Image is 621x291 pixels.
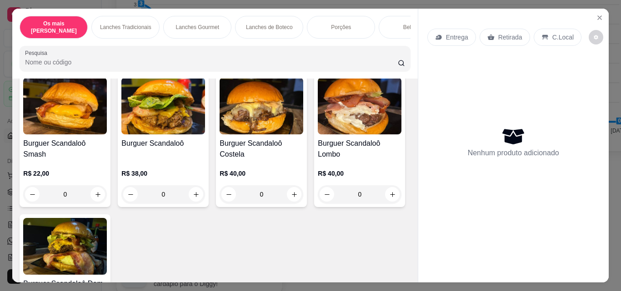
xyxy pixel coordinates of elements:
button: decrease-product-quantity [589,30,603,44]
p: Lanches Gourmet [176,24,219,31]
p: R$ 40,00 [318,169,401,178]
label: Pesquisa [25,49,50,57]
p: Entrega [446,33,468,42]
p: Bebidas [403,24,423,31]
p: Lanches Tradicionais [100,24,151,31]
p: Lanches de Boteco [246,24,293,31]
img: product-image [121,78,205,134]
p: Os mais [PERSON_NAME] [27,20,80,35]
p: R$ 38,00 [121,169,205,178]
p: Porções [331,24,351,31]
input: Pesquisa [25,58,398,67]
h4: Burguer Scandaloô Costela [220,138,303,160]
button: Close [592,10,607,25]
img: product-image [220,78,303,134]
p: R$ 40,00 [220,169,303,178]
p: Retirada [498,33,522,42]
img: product-image [318,78,401,134]
p: C.Local [552,33,574,42]
h4: Burguer Scandaloô [121,138,205,149]
h4: Burguer Scandaloô Smash [23,138,107,160]
p: Nenhum produto adicionado [468,148,559,158]
img: product-image [23,78,107,134]
p: R$ 22,00 [23,169,107,178]
img: product-image [23,218,107,275]
h4: Burguer Scandaloô Lombo [318,138,401,160]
